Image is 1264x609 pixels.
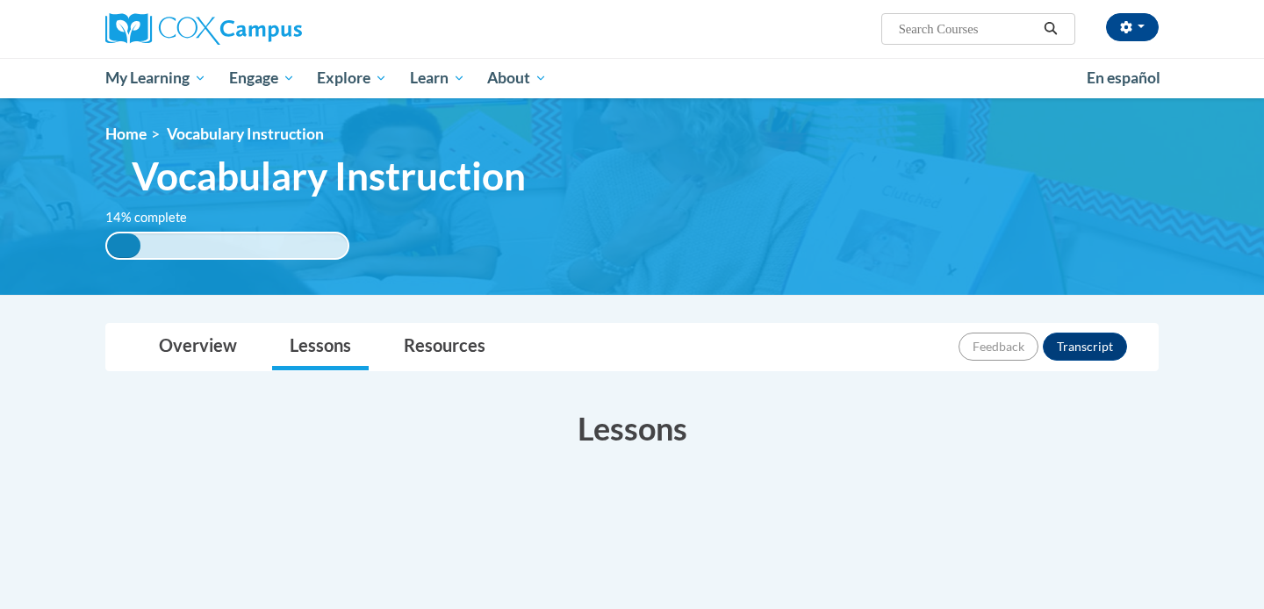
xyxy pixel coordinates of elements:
div: 14% complete [107,233,140,258]
a: Resources [386,324,503,370]
a: Cox Campus [105,13,439,45]
a: About [477,58,559,98]
button: Transcript [1043,333,1127,361]
a: Explore [305,58,399,98]
button: Feedback [959,333,1038,361]
span: Learn [410,68,465,89]
span: Explore [317,68,387,89]
div: Main menu [79,58,1185,98]
h3: Lessons [105,406,1159,450]
a: En español [1075,60,1172,97]
a: Home [105,125,147,143]
span: Vocabulary Instruction [167,125,324,143]
span: En español [1087,68,1160,87]
a: Lessons [272,324,369,370]
img: Cox Campus [105,13,302,45]
input: Search Courses [897,18,1038,39]
button: Search [1038,18,1064,39]
span: About [487,68,547,89]
a: Overview [141,324,255,370]
span: Engage [229,68,295,89]
a: My Learning [94,58,218,98]
a: Learn [399,58,477,98]
span: My Learning [105,68,206,89]
label: 14% complete [105,208,206,227]
a: Engage [218,58,306,98]
span: Vocabulary Instruction [132,153,526,199]
button: Account Settings [1106,13,1159,41]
